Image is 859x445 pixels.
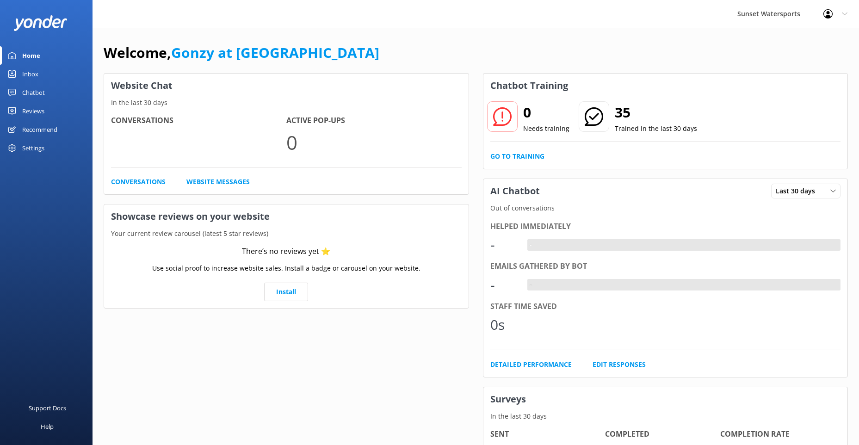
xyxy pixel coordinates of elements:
[286,127,462,158] p: 0
[523,124,569,134] p: Needs training
[490,428,606,440] h4: Sent
[615,101,697,124] h2: 35
[22,139,44,157] div: Settings
[104,204,469,229] h3: Showcase reviews on your website
[523,101,569,124] h2: 0
[490,221,841,233] div: Helped immediately
[22,102,44,120] div: Reviews
[605,428,720,440] h4: Completed
[490,151,544,161] a: Go to Training
[490,234,518,256] div: -
[483,411,848,421] p: In the last 30 days
[171,43,379,62] a: Gonzy at [GEOGRAPHIC_DATA]
[264,283,308,301] a: Install
[104,42,379,64] h1: Welcome,
[615,124,697,134] p: Trained in the last 30 days
[776,186,821,196] span: Last 30 days
[483,387,848,411] h3: Surveys
[490,359,572,370] a: Detailed Performance
[111,115,286,127] h4: Conversations
[152,263,420,273] p: Use social proof to increase website sales. Install a badge or carousel on your website.
[490,314,518,336] div: 0s
[490,260,841,272] div: Emails gathered by bot
[720,428,835,440] h4: Completion Rate
[483,179,547,203] h3: AI Chatbot
[104,98,469,108] p: In the last 30 days
[14,15,67,31] img: yonder-white-logo.png
[490,274,518,296] div: -
[483,203,848,213] p: Out of conversations
[22,65,38,83] div: Inbox
[286,115,462,127] h4: Active Pop-ups
[41,417,54,436] div: Help
[104,74,469,98] h3: Website Chat
[22,83,45,102] div: Chatbot
[483,74,575,98] h3: Chatbot Training
[104,229,469,239] p: Your current review carousel (latest 5 star reviews)
[111,177,166,187] a: Conversations
[22,120,57,139] div: Recommend
[527,239,534,251] div: -
[490,301,841,313] div: Staff time saved
[29,399,66,417] div: Support Docs
[593,359,646,370] a: Edit Responses
[22,46,40,65] div: Home
[242,246,330,258] div: There’s no reviews yet ⭐
[527,279,534,291] div: -
[186,177,250,187] a: Website Messages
